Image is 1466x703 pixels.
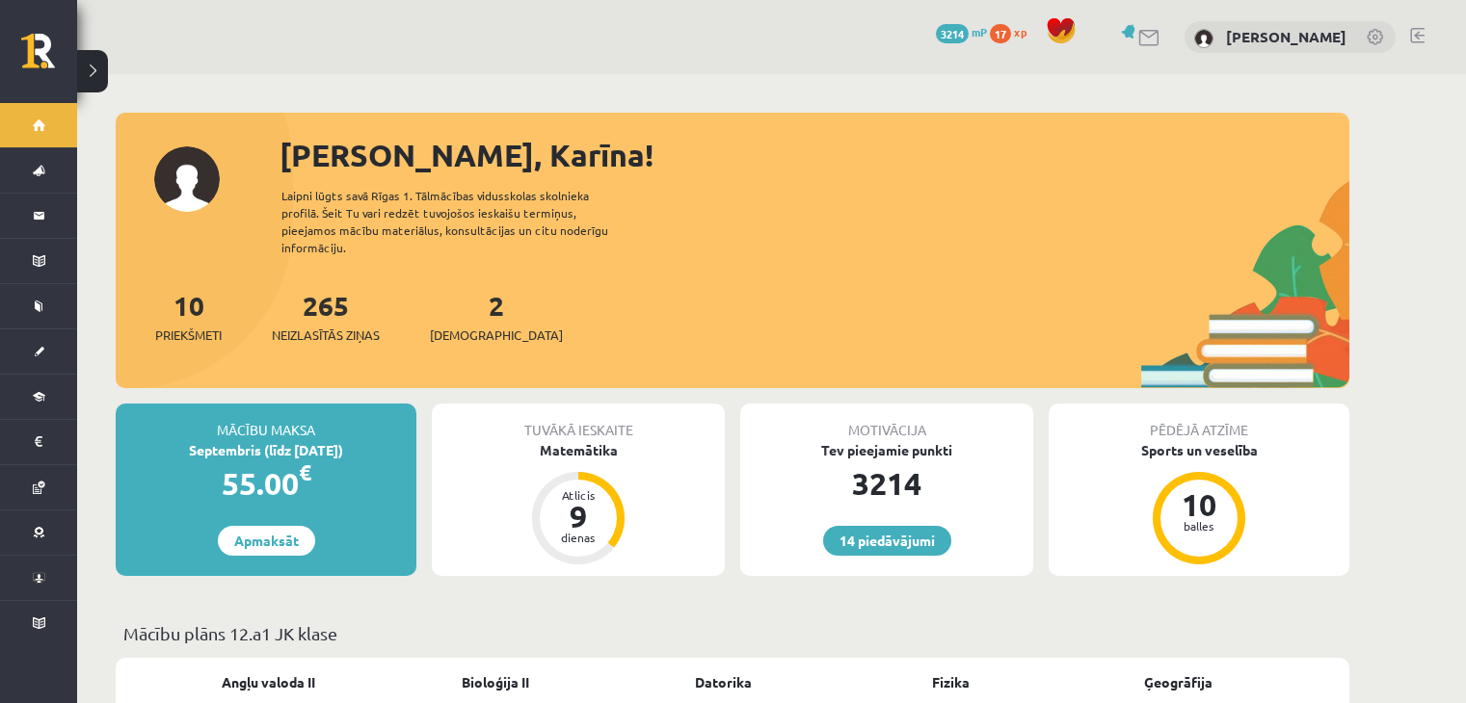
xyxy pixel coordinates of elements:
a: 17 xp [990,24,1036,39]
span: € [299,458,311,486]
div: 55.00 [116,460,416,507]
div: Atlicis [549,489,607,501]
div: Tuvākā ieskaite [432,404,725,440]
div: balles [1170,520,1228,532]
div: 3214 [740,460,1033,507]
a: Ģeogrāfija [1144,672,1213,692]
div: Motivācija [740,404,1033,440]
div: Mācību maksa [116,404,416,440]
div: Septembris (līdz [DATE]) [116,440,416,460]
div: Laipni lūgts savā Rīgas 1. Tālmācības vidusskolas skolnieka profilā. Šeit Tu vari redzēt tuvojošo... [281,187,642,256]
div: 10 [1170,489,1228,520]
span: Neizlasītās ziņas [272,325,380,345]
a: Fizika [932,672,970,692]
a: Datorika [695,672,752,692]
div: Sports un veselība [1049,440,1349,460]
p: Mācību plāns 12.a1 JK klase [123,620,1342,646]
a: Matemātika Atlicis 9 dienas [432,440,725,567]
span: 3214 [936,24,969,43]
a: 2[DEMOGRAPHIC_DATA] [430,288,563,345]
span: mP [972,24,987,39]
div: Tev pieejamie punkti [740,440,1033,460]
span: xp [1014,24,1026,39]
span: Priekšmeti [155,325,222,345]
div: dienas [549,532,607,543]
img: Karīna Caune [1194,29,1213,48]
a: 10Priekšmeti [155,288,222,345]
a: Angļu valoda II [222,672,315,692]
a: Bioloģija II [462,672,529,692]
a: 14 piedāvājumi [823,526,951,556]
a: Rīgas 1. Tālmācības vidusskola [21,34,77,82]
a: [PERSON_NAME] [1226,27,1346,46]
span: 17 [990,24,1011,43]
div: [PERSON_NAME], Karīna! [280,132,1349,178]
span: [DEMOGRAPHIC_DATA] [430,325,563,345]
div: Pēdējā atzīme [1049,404,1349,440]
a: 265Neizlasītās ziņas [272,288,380,345]
a: Apmaksāt [218,526,315,556]
div: Matemātika [432,440,725,460]
a: 3214 mP [936,24,987,39]
div: 9 [549,501,607,532]
a: Sports un veselība 10 balles [1049,440,1349,567]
